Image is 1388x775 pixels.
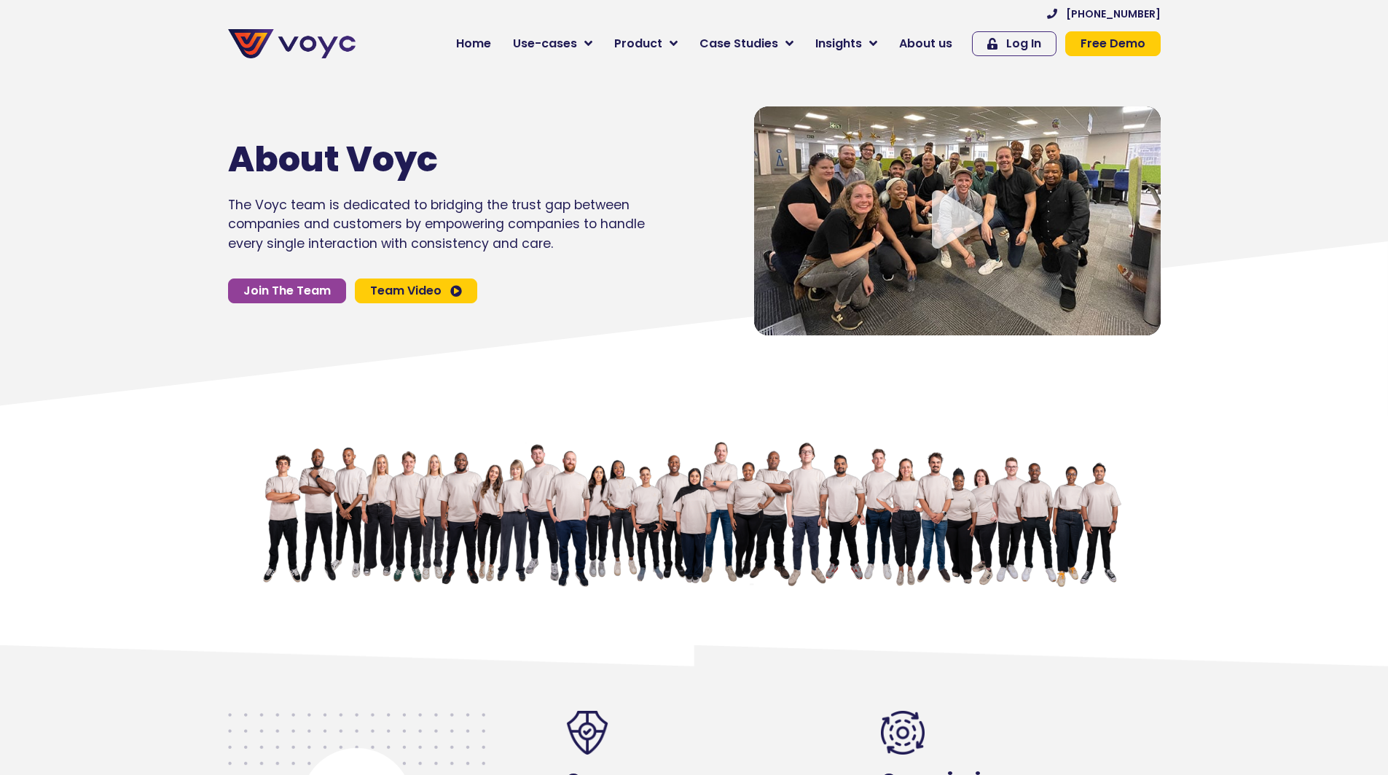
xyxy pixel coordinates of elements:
span: About us [899,35,952,52]
span: Product [614,35,662,52]
a: Insights [804,29,888,58]
img: consistency [881,711,925,755]
a: [PHONE_NUMBER] [1047,9,1161,19]
a: Log In [972,31,1056,56]
a: Product [603,29,689,58]
h1: About Voyc [228,139,601,181]
span: Insights [815,35,862,52]
a: About us [888,29,963,58]
a: Use-cases [502,29,603,58]
a: Home [445,29,502,58]
div: Video play button [928,190,987,251]
a: Join The Team [228,279,346,303]
span: Free Demo [1081,38,1145,50]
a: Case Studies [689,29,804,58]
p: The Voyc team is dedicated to bridging the trust gap between companies and customers by empowerin... [228,195,645,253]
span: [PHONE_NUMBER] [1066,9,1161,19]
a: Free Demo [1065,31,1161,56]
img: voyc-full-logo [228,29,356,58]
span: Log In [1006,38,1041,50]
img: trusted [565,711,609,755]
span: Case Studies [699,35,778,52]
span: Home [456,35,491,52]
a: Team Video [355,279,477,303]
span: Join The Team [243,285,331,297]
span: Use-cases [513,35,577,52]
span: Team Video [370,285,442,297]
